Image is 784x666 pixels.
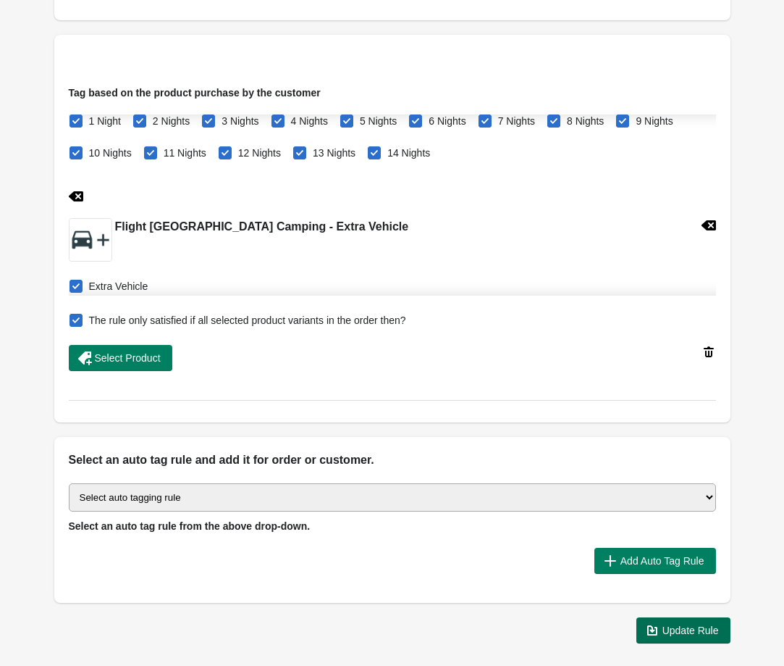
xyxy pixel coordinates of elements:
h2: Select an auto tag rule and add it for order or customer. [69,451,716,469]
span: 14 Nights [387,146,430,160]
span: 6 Nights [429,114,465,128]
span: 12 Nights [238,146,281,160]
span: Tag based on the product purchase by the customer [69,87,321,99]
span: The rule only satisfied if all selected product variants in the order then? [89,313,406,328]
span: 4 Nights [291,114,328,128]
span: 7 Nights [498,114,535,128]
button: Update Rule [636,617,730,644]
span: 1 Night [89,114,121,128]
span: 10 Nights [89,146,132,160]
img: extra_vehicle_4d0de29b-6796-4d46-88ef-212eae86d3c6.jpg [69,219,111,261]
span: Select Product [95,352,161,364]
span: 9 Nights [636,114,673,128]
span: 8 Nights [567,114,604,128]
button: Select Product [69,345,172,371]
span: 3 Nights [222,114,258,128]
span: 11 Nights [164,146,206,160]
span: Select an auto tag rule from the above drop-down. [69,520,311,532]
span: 5 Nights [360,114,397,128]
span: Extra Vehicle [89,279,148,294]
h2: Flight [GEOGRAPHIC_DATA] Camping - Extra Vehicle [115,218,409,236]
button: Add Auto Tag Rule [594,548,716,574]
span: 2 Nights [153,114,190,128]
span: 13 Nights [313,146,355,160]
span: Update Rule [662,625,719,636]
span: Add Auto Tag Rule [620,555,704,567]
